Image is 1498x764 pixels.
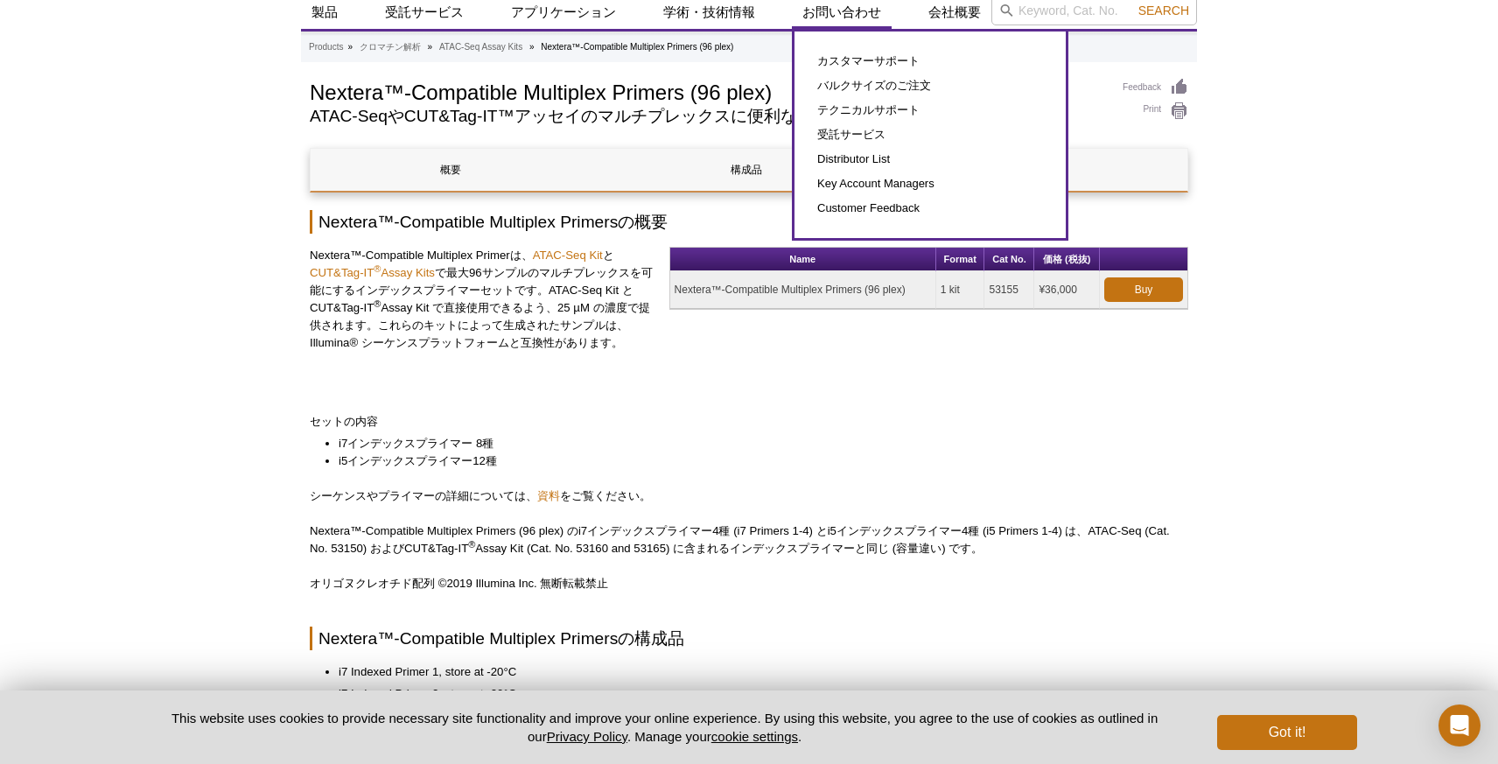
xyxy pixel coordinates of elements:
[439,39,522,55] a: ATAC-Seq Assay Kits
[812,98,1048,123] a: テクニカルサポート
[1133,3,1194,18] button: Search
[1138,4,1189,18] span: Search
[812,123,1048,147] a: 受託サービス
[310,247,656,352] p: Nextera™-Compatible Multiplex Primerは、 と で最大96サンプルのマルチプレックスを可能にするインデックスプライマーセットです。ATAC-Seq Kit と ...
[1217,715,1357,750] button: Got it!
[1438,704,1480,746] div: Open Intercom Messenger
[711,729,798,744] button: cookie settings
[541,42,733,52] li: Nextera™-Compatible Multiplex Primers (96 plex)
[310,413,1188,431] p: セットの内容
[1104,277,1183,302] a: Buy
[812,74,1048,98] a: バルクサイズのご注文
[374,263,381,274] sup: ®
[310,109,1105,124] h2: ATAC-SeqやCUT&Tag-IT™アッセイのマルチプレックスに便利な i5/i7 インデックスプライマーセット
[339,452,1171,470] li: i5インデックスプライマー12種
[310,78,1105,104] h1: Nextera™-Compatible Multiplex Primers (96 plex)
[360,39,421,55] a: クロマチン解析
[311,149,590,191] a: 概要
[339,663,1171,681] li: i7 Indexed Primer 1, store at -20°C
[812,196,1048,221] a: Customer Feedback
[428,42,433,52] li: »
[310,210,1188,234] h2: Nextera™-Compatible Multiplex Primersの概要
[374,298,381,309] sup: ®
[339,435,1171,452] li: i7インデックスプライマー 8種
[310,487,1188,505] p: シーケンスやプライマーの詳細については、 をご覧ください。
[984,248,1034,271] th: Cat No.
[347,42,353,52] li: »
[310,575,1188,592] p: オリゴヌクレオチド配列 ©2019 Illumina Inc. 無断転載禁止
[1034,248,1100,271] th: 価格 (税抜)
[529,42,535,52] li: »
[537,489,560,502] a: 資料
[533,249,603,262] a: ATAC-Seq Kit
[936,248,985,271] th: Format
[670,271,936,309] td: Nextera™-Compatible Multiplex Primers (96 plex)
[1123,102,1188,121] a: Print
[339,685,1171,703] li: i7 Indexed Primer 2, store at -20°C
[309,39,343,55] a: Products
[547,729,627,744] a: Privacy Policy
[468,538,475,549] sup: ®
[812,147,1048,172] a: Distributor List
[1034,271,1100,309] td: ¥36,000
[310,627,1188,650] h2: Nextera™-Compatible Multiplex Primersの構成品
[936,271,985,309] td: 1 kit
[607,149,886,191] a: 構成品
[1123,78,1188,97] a: Feedback
[670,248,936,271] th: Name
[141,709,1188,746] p: This website uses cookies to provide necessary site functionality and improve your online experie...
[984,271,1034,309] td: 53155
[310,522,1188,557] p: Nextera™-Compatible Multiplex Primers (96 plex) のi7インデックスプライマー4種 (i7 Primers 1-4) とi5インデックスプライマー4...
[310,266,435,279] a: CUT&Tag-IT®Assay Kits
[812,172,1048,196] a: Key Account Managers
[812,49,1048,74] a: カスタマーサポート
